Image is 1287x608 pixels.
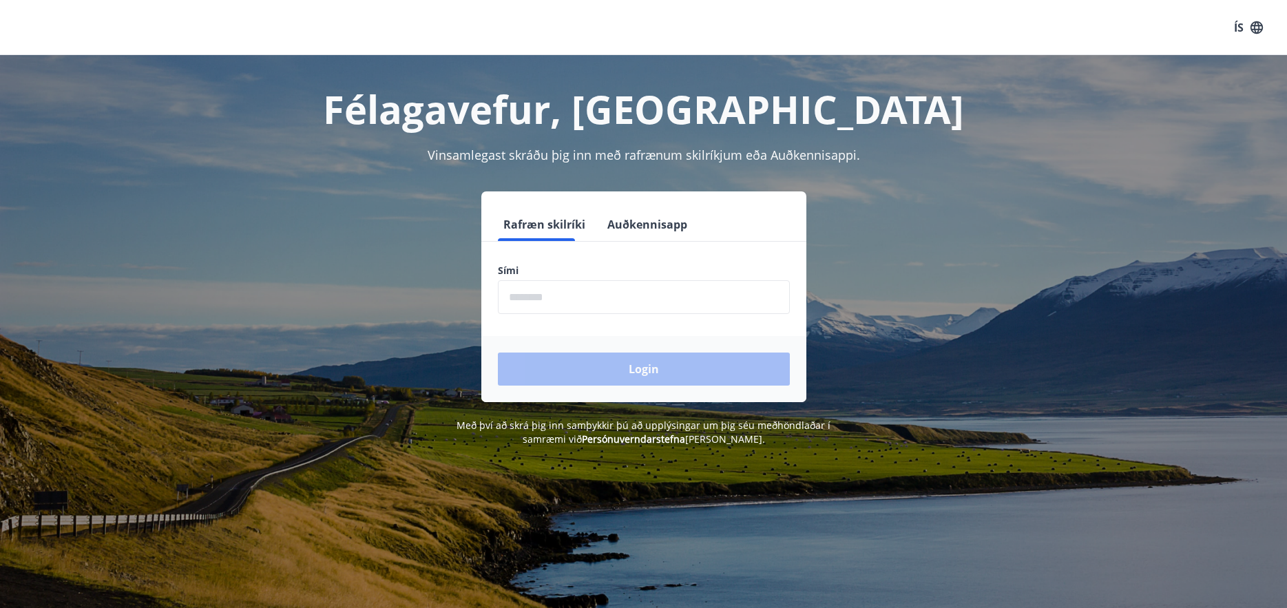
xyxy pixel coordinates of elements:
label: Sími [498,264,790,277]
button: ÍS [1226,15,1270,40]
h1: Félagavefur, [GEOGRAPHIC_DATA] [165,83,1123,135]
button: Auðkennisapp [602,208,693,241]
button: Rafræn skilríki [498,208,591,241]
a: Persónuverndarstefna [582,432,685,445]
span: Vinsamlegast skráðu þig inn með rafrænum skilríkjum eða Auðkennisappi. [428,147,860,163]
span: Með því að skrá þig inn samþykkir þú að upplýsingar um þig séu meðhöndlaðar í samræmi við [PERSON... [457,419,830,445]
